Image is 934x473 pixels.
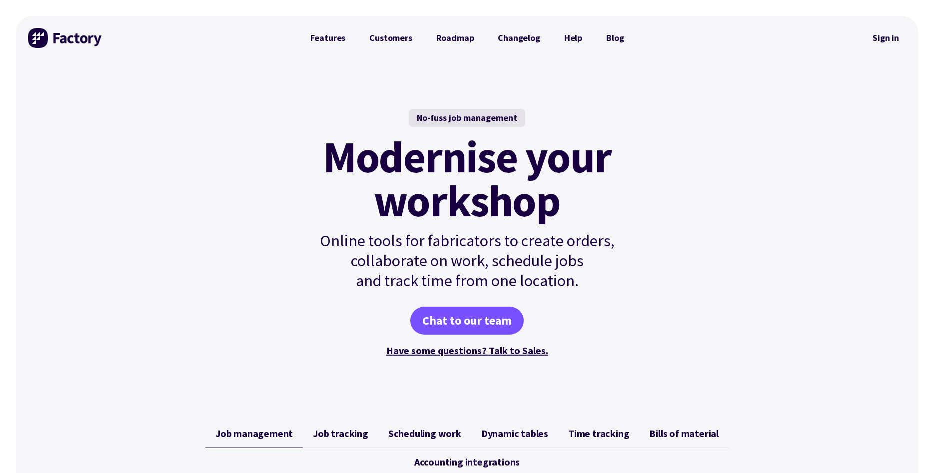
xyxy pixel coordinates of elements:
span: Time tracking [568,428,629,440]
span: Job tracking [313,428,368,440]
span: Job management [215,428,293,440]
span: Dynamic tables [481,428,548,440]
a: Changelog [486,28,552,48]
a: Sign in [866,26,906,49]
a: Blog [594,28,636,48]
a: Have some questions? Talk to Sales. [386,344,548,357]
img: Factory [28,28,103,48]
nav: Primary Navigation [298,28,636,48]
div: No-fuss job management [409,109,525,127]
span: Scheduling work [388,428,461,440]
iframe: Chat Widget [884,425,934,473]
a: Features [298,28,358,48]
span: Accounting integrations [414,456,520,468]
a: Chat to our team [410,307,524,335]
p: Online tools for fabricators to create orders, collaborate on work, schedule jobs and track time ... [298,231,636,291]
a: Customers [357,28,424,48]
nav: Secondary Navigation [866,26,906,49]
mark: Modernise your workshop [323,135,611,223]
a: Help [552,28,594,48]
a: Roadmap [424,28,486,48]
span: Bills of material [649,428,719,440]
